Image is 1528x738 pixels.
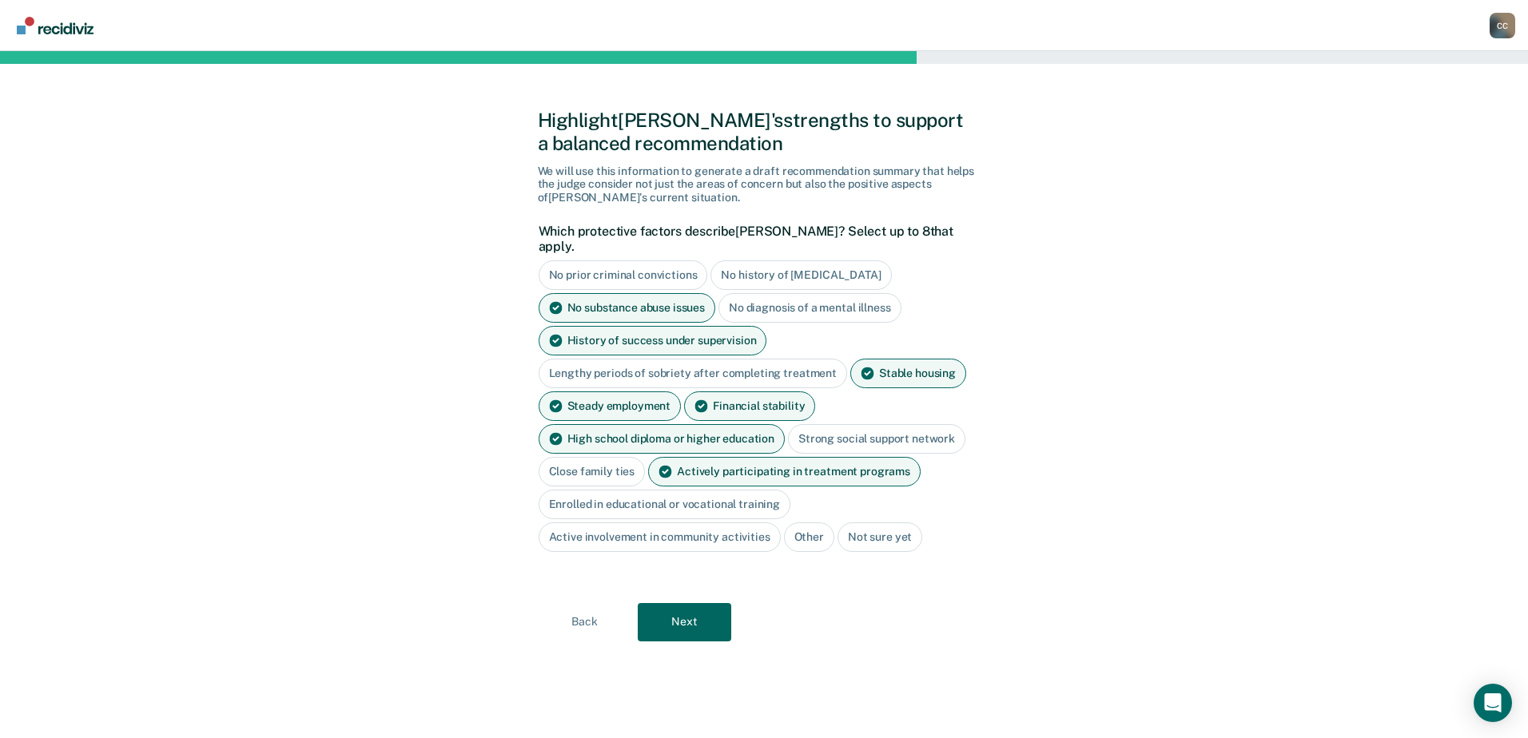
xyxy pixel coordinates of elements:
[539,260,708,290] div: No prior criminal convictions
[1490,13,1515,38] button: Profile dropdown button
[539,293,716,323] div: No substance abuse issues
[17,17,94,34] img: Recidiviz
[648,457,921,486] div: Actively participating in treatment programs
[718,293,901,323] div: No diagnosis of a mental illness
[539,424,786,454] div: High school diploma or higher education
[784,522,834,552] div: Other
[684,391,815,421] div: Financial stability
[539,224,982,254] label: Which protective factors describe [PERSON_NAME] ? Select up to 8 that apply.
[638,603,731,641] button: Next
[538,603,631,641] button: Back
[838,522,922,552] div: Not sure yet
[539,359,847,388] div: Lengthy periods of sobriety after completing treatment
[710,260,891,290] div: No history of [MEDICAL_DATA]
[539,522,781,552] div: Active involvement in community activities
[788,424,965,454] div: Strong social support network
[1490,13,1515,38] div: C C
[538,165,991,204] div: We will use this information to generate a draft recommendation summary that helps the judge cons...
[538,109,991,155] div: Highlight [PERSON_NAME]'s strengths to support a balanced recommendation
[539,457,646,486] div: Close family ties
[539,490,791,519] div: Enrolled in educational or vocational training
[539,326,767,355] div: History of success under supervision
[539,391,682,421] div: Steady employment
[1474,684,1512,722] div: Open Intercom Messenger
[850,359,966,388] div: Stable housing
